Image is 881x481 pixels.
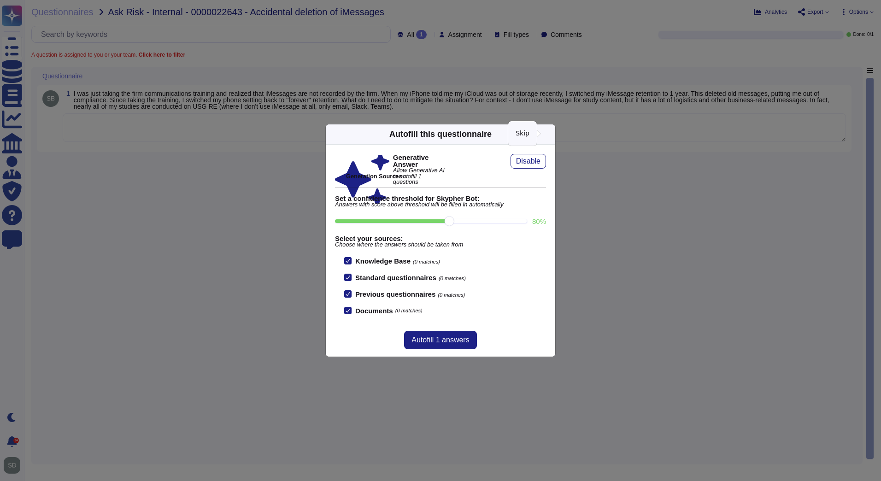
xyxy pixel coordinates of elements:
b: Documents [355,307,393,314]
span: (0 matches) [438,292,465,298]
span: (0 matches) [395,308,423,313]
b: Set a confidence threshold for Skypher Bot: [335,195,546,202]
div: Autofill this questionnaire [389,128,492,141]
span: (0 matches) [413,259,440,264]
b: Generation Sources : [346,173,405,180]
label: 80 % [532,218,546,225]
span: Choose where the answers should be taken from [335,242,546,248]
b: Previous questionnaires [355,290,435,298]
b: Knowledge Base [355,257,411,265]
b: Generative Answer [393,154,447,168]
b: Select your sources: [335,235,546,242]
span: Answers with score above threshold will be filled in automatically [335,202,546,208]
button: Disable [511,154,546,169]
span: Allow Generative AI to autofill 1 questions [393,168,447,185]
span: (0 matches) [439,276,466,281]
span: Disable [516,158,540,165]
b: Standard questionnaires [355,274,436,282]
span: Autofill 1 answers [411,336,469,344]
div: Skip [508,121,537,146]
button: Autofill 1 answers [404,331,476,349]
